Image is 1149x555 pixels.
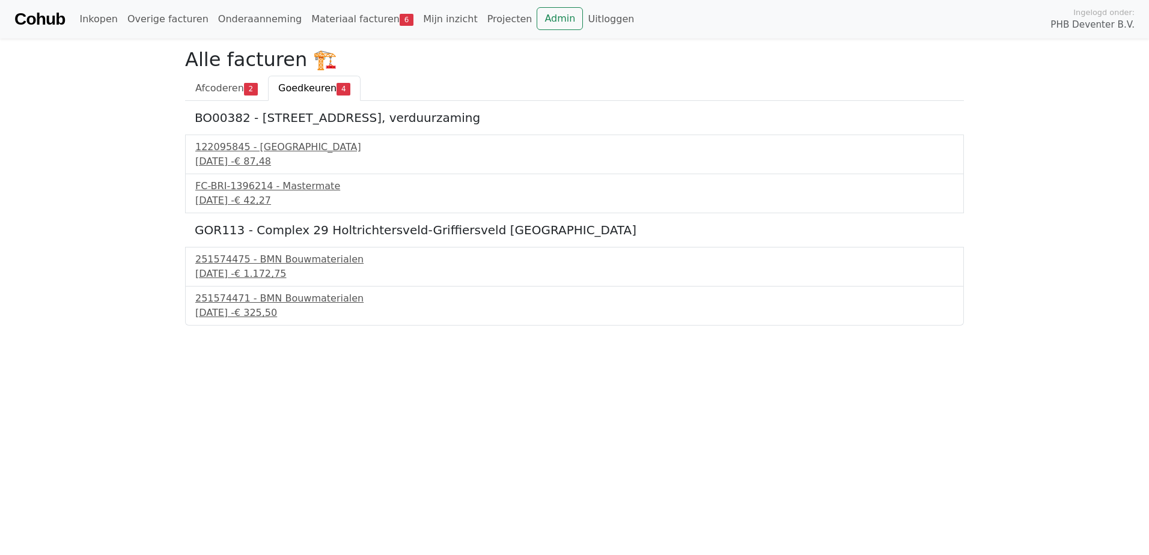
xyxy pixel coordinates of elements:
[537,7,583,30] a: Admin
[195,267,954,281] div: [DATE] -
[195,291,954,320] a: 251574471 - BMN Bouwmaterialen[DATE] -€ 325,50
[195,111,954,125] h5: BO00382 - [STREET_ADDRESS], verduurzaming
[195,154,954,169] div: [DATE] -
[195,140,954,154] div: 122095845 - [GEOGRAPHIC_DATA]
[195,179,954,193] div: FC-BRI-1396214 - Mastermate
[306,7,418,31] a: Materiaal facturen6
[1073,7,1135,18] span: Ingelogd onder:
[583,7,639,31] a: Uitloggen
[185,76,268,101] a: Afcoderen2
[234,156,271,167] span: € 87,48
[195,291,954,306] div: 251574471 - BMN Bouwmaterialen
[195,179,954,208] a: FC-BRI-1396214 - Mastermate[DATE] -€ 42,27
[483,7,537,31] a: Projecten
[234,195,271,206] span: € 42,27
[195,193,954,208] div: [DATE] -
[234,307,277,318] span: € 325,50
[195,306,954,320] div: [DATE] -
[195,140,954,169] a: 122095845 - [GEOGRAPHIC_DATA][DATE] -€ 87,48
[337,83,350,95] span: 4
[185,48,964,71] h2: Alle facturen 🏗️
[123,7,213,31] a: Overige facturen
[278,82,337,94] span: Goedkeuren
[195,252,954,267] div: 251574475 - BMN Bouwmaterialen
[14,5,65,34] a: Cohub
[234,268,287,279] span: € 1.172,75
[195,252,954,281] a: 251574475 - BMN Bouwmaterialen[DATE] -€ 1.172,75
[244,83,258,95] span: 2
[418,7,483,31] a: Mijn inzicht
[195,223,954,237] h5: GOR113 - Complex 29 Holtrichtersveld-Griffiersveld [GEOGRAPHIC_DATA]
[1050,18,1135,32] span: PHB Deventer B.V.
[75,7,122,31] a: Inkopen
[400,14,413,26] span: 6
[213,7,306,31] a: Onderaanneming
[268,76,361,101] a: Goedkeuren4
[195,82,244,94] span: Afcoderen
